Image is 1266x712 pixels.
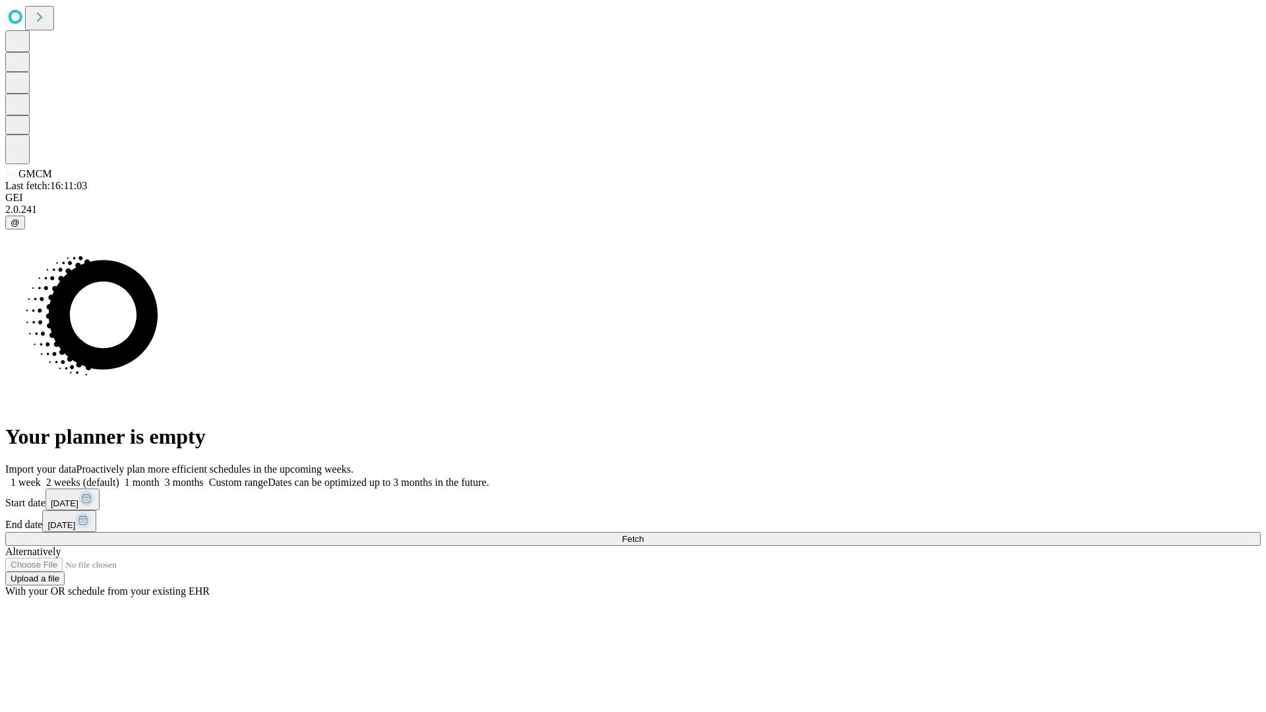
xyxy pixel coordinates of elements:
[125,477,160,488] span: 1 month
[47,520,75,530] span: [DATE]
[5,572,65,585] button: Upload a file
[46,477,119,488] span: 2 weeks (default)
[5,510,1261,532] div: End date
[5,192,1261,204] div: GEI
[5,532,1261,546] button: Fetch
[11,218,20,227] span: @
[209,477,268,488] span: Custom range
[165,477,204,488] span: 3 months
[5,463,76,475] span: Import your data
[76,463,353,475] span: Proactively plan more efficient schedules in the upcoming weeks.
[18,168,52,179] span: GMCM
[5,180,87,191] span: Last fetch: 16:11:03
[5,546,61,557] span: Alternatively
[5,425,1261,449] h1: Your planner is empty
[11,477,41,488] span: 1 week
[5,585,210,597] span: With your OR schedule from your existing EHR
[42,510,96,532] button: [DATE]
[51,498,78,508] span: [DATE]
[622,534,644,544] span: Fetch
[5,216,25,229] button: @
[268,477,489,488] span: Dates can be optimized up to 3 months in the future.
[45,489,100,510] button: [DATE]
[5,489,1261,510] div: Start date
[5,204,1261,216] div: 2.0.241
